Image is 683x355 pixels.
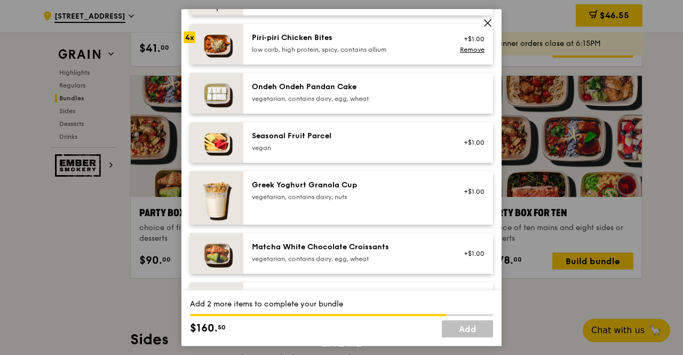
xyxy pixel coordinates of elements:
div: Add 2 more items to complete your bundle [190,299,493,310]
img: daily_normal_Ondeh_Ondeh_Pandan_Cake-HORZ.jpg [190,73,243,114]
div: vegan [252,144,443,152]
a: Add [442,320,493,337]
div: 4x [184,31,195,43]
span: 50 [218,323,226,332]
div: vegetarian, contains dairy, egg, wheat [252,94,443,103]
div: Ondeh Ondeh Pandan Cake [252,82,443,92]
div: vegetarian, contains dairy, egg, wheat [252,255,443,263]
div: Matcha White Chocolate Croissants [252,242,443,253]
div: Piri‑piri Chicken Bites [252,33,443,43]
img: daily_normal_Seasonal_Fruit_Parcel__Horizontal_.jpg [190,122,243,163]
span: $160. [190,320,218,336]
img: daily_normal_Piri-Piri-Chicken-Bites-HORZ.jpg [190,24,243,65]
a: Remove [460,46,485,53]
div: vegetarian, contains dairy, nuts [252,193,443,201]
div: Greek Yoghurt Granola Cup [252,180,443,191]
div: low carb, high protein, spicy, contains allium [252,45,443,54]
div: +$1.00 [456,138,485,147]
div: +$1.00 [456,35,485,43]
img: daily_normal_Matcha_White_Chocolate_Croissants-HORZ.jpg [190,233,243,274]
img: daily_normal_Greek_Yoghurt_Granola_Cup.jpeg [190,171,243,225]
div: +$1.00 [456,249,485,258]
img: daily_normal_Raspberry_Thyme_Crumble__Horizontal_.jpg [190,282,243,323]
div: +$1.00 [456,187,485,196]
div: Seasonal Fruit Parcel [252,131,443,141]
